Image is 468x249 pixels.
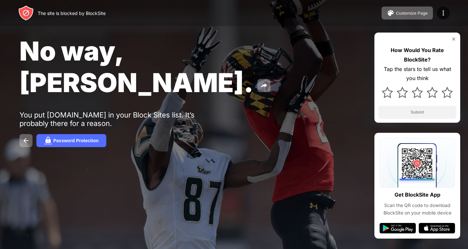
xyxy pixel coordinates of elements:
[397,87,408,98] img: star.svg
[427,87,438,98] img: star.svg
[44,137,52,145] img: password.svg
[396,11,428,16] div: Customize Page
[382,7,433,20] button: Customize Page
[387,9,395,17] img: pallet.svg
[380,202,455,216] div: Scan the QR code to download BlockSite on your mobile device
[18,5,34,21] img: header-logo.svg
[451,36,456,42] img: rate-us-close.svg
[260,82,268,90] img: share.svg
[395,190,440,200] div: Get BlockSite App
[439,9,447,17] img: menu-icon.svg
[419,223,455,233] img: app-store.svg
[378,106,456,119] button: Submit
[38,10,106,16] div: The site is blocked by BlockSite
[19,35,253,98] span: No way, [PERSON_NAME].
[53,138,98,143] div: Password Protection
[378,46,456,64] div: How Would You Rate BlockSite?
[19,111,220,128] div: You put [DOMAIN_NAME] in your Block Sites list. It’s probably there for a reason.
[36,134,106,147] button: Password Protection
[442,87,453,98] img: star.svg
[380,223,416,233] img: google-play.svg
[382,87,393,98] img: star.svg
[22,137,30,145] img: back.svg
[412,87,423,98] img: star.svg
[378,64,456,83] div: Tap the stars to tell us what you think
